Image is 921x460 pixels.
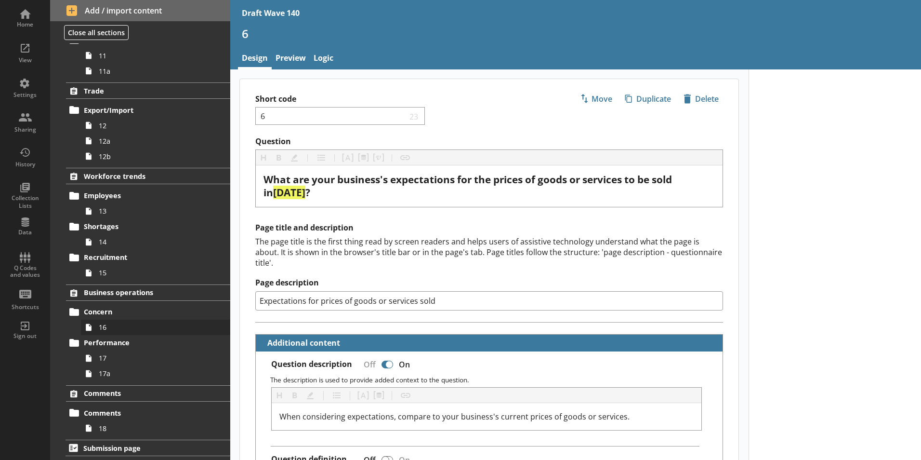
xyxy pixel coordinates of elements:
label: Short code [255,94,489,104]
a: Logic [310,49,337,69]
button: Additional content [260,335,342,352]
span: 13 [99,206,206,216]
span: 12b [99,152,206,161]
span: 15 [99,268,206,277]
li: Employees13 [70,188,230,219]
a: 12a [81,133,230,149]
button: Duplicate [620,91,675,107]
label: Page description [255,278,723,288]
a: Workforce trends [66,168,230,184]
a: Preview [272,49,310,69]
a: Employees [66,188,230,203]
div: View [8,56,42,64]
p: The description is used to provide added context to the question. [270,375,715,384]
a: 12b [81,149,230,164]
a: Performance [66,335,230,351]
button: Delete [679,91,723,107]
label: Question [255,136,723,147]
li: Comments18 [70,405,230,436]
div: Q Codes and values [8,265,42,279]
span: 16 [99,323,206,332]
span: Export/Import [84,106,202,115]
button: Close all sections [64,25,129,40]
span: 14 [99,237,206,246]
a: Recruitment [66,250,230,265]
li: Business operationsConcern16Performance1717a [50,284,230,381]
li: Workforce trendsEmployees13Shortages14Recruitment15 [50,168,230,280]
div: Sharing [8,126,42,134]
span: Workforce trends [84,172,202,181]
a: Shortages [66,219,230,234]
span: 23 [408,111,421,121]
div: Data [8,229,42,236]
div: Sign out [8,332,42,340]
span: What are your business's expectations for the prices of goods or services to be sold in [263,173,674,199]
span: 18 [99,424,206,433]
span: [DATE] [273,186,305,199]
a: Business operations [66,284,230,301]
a: 15 [81,265,230,281]
a: 11a [81,63,230,79]
span: Shortages [84,222,202,231]
div: Home [8,21,42,28]
span: 11a [99,67,206,76]
a: 18 [81,420,230,436]
span: When considering expectations, compare to your business's current prices of goods or services. [279,411,630,422]
span: Recruitment [84,253,202,262]
li: TradeExport/Import1212a12b [50,82,230,164]
div: On [395,356,418,373]
a: 16 [81,320,230,335]
span: Employees [84,191,202,200]
div: Settings [8,91,42,99]
div: The page title is the first thing read by screen readers and helps users of assistive technology ... [255,236,723,268]
a: 14 [81,234,230,250]
li: GSC1111a [70,32,230,79]
a: 11 [81,48,230,63]
span: Concern [84,307,202,316]
h1: 6 [242,26,909,41]
a: 13 [81,203,230,219]
button: Move [576,91,617,107]
span: Trade [84,86,202,95]
span: ? [305,186,310,199]
span: Duplicate [621,91,675,107]
label: Question description [271,359,352,369]
span: Business operations [84,288,202,297]
span: 17a [99,369,206,378]
span: Delete [680,91,723,107]
div: Collection Lists [8,194,42,209]
span: 17 [99,353,206,363]
span: Submission page [83,444,202,453]
li: CommentsComments18 [50,385,230,436]
li: Recruitment15 [70,250,230,281]
span: 12 [99,121,206,130]
span: Comments [84,408,202,418]
a: Submission page [66,440,230,456]
span: Move [576,91,616,107]
a: Concern [66,304,230,320]
a: Trade [66,82,230,99]
a: Comments [66,405,230,420]
li: Export/Import1212a12b [70,102,230,164]
a: 17 [81,351,230,366]
h2: Page title and description [255,223,723,233]
li: Concern16 [70,304,230,335]
span: 11 [99,51,206,60]
a: 17a [81,366,230,381]
li: Shortages14 [70,219,230,250]
div: Question [263,173,715,199]
a: Comments [66,385,230,402]
li: Performance1717a [70,335,230,381]
div: Shortcuts [8,303,42,311]
div: Draft Wave 140 [242,8,300,18]
div: Off [356,356,380,373]
div: History [8,161,42,168]
a: Export/Import [66,102,230,118]
span: Add / import content [66,5,214,16]
span: Performance [84,338,202,347]
a: 12 [81,118,230,133]
a: Design [238,49,272,69]
span: Comments [84,389,202,398]
span: 12a [99,136,206,146]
